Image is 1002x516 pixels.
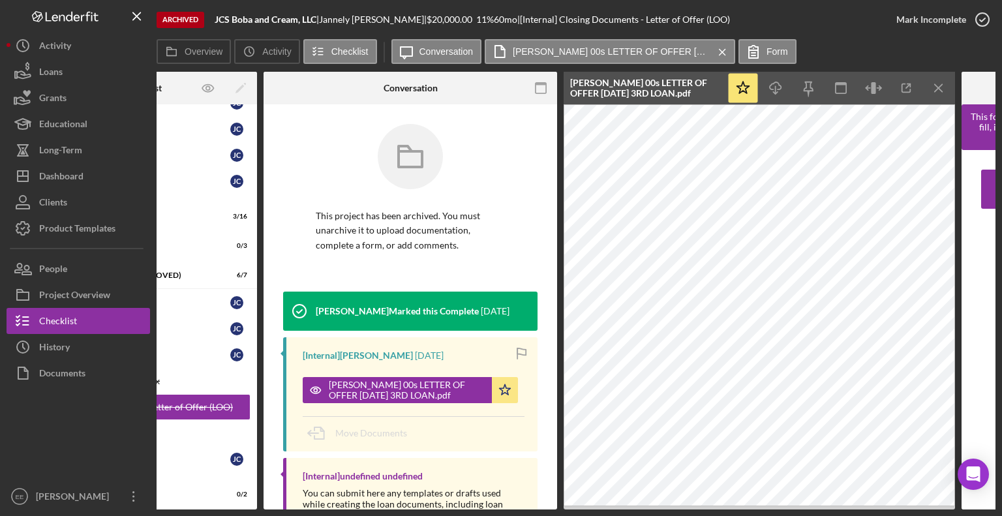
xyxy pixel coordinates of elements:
button: Move Documents [303,417,420,449]
button: Activity [7,33,150,59]
b: JCS Boba and Cream, LLC [215,14,316,25]
div: J C [230,296,243,309]
div: Checklist [39,308,77,337]
label: Overview [185,46,222,57]
div: Dashboard [39,163,83,192]
div: 60 mo [494,14,517,25]
button: Loans [7,59,150,85]
div: Mark Incomplete [896,7,966,33]
div: | [Internal] Closing Documents - Letter of Offer (LOO) [517,14,730,25]
div: 0 / 2 [224,491,247,498]
div: Loans [39,59,63,88]
label: [PERSON_NAME] 00s LETTER OF OFFER [DATE] 3RD LOAN.pdf [513,46,708,57]
button: Product Templates [7,215,150,241]
time: 2025-08-04 17:25 [481,306,509,316]
div: 0 / 3 [224,242,247,250]
button: People [7,256,150,282]
div: Educational [39,111,87,140]
div: [Internal] undefined undefined [303,471,423,481]
time: 2025-08-04 17:25 [415,350,444,361]
div: J C [230,149,243,162]
div: Activity [39,33,71,62]
div: 11 % [476,14,494,25]
div: [PERSON_NAME] Marked this Complete [316,306,479,316]
button: Clients [7,189,150,215]
div: Open Intercom Messenger [958,459,989,490]
button: Documents [7,360,150,386]
label: Conversation [419,46,474,57]
span: Move Documents [335,427,407,438]
div: People [39,256,67,285]
label: Form [767,46,788,57]
button: EE[PERSON_NAME] [7,483,150,509]
button: Checklist [7,308,150,334]
div: 3 / 16 [224,213,247,220]
div: Jannely [PERSON_NAME] | [319,14,427,25]
button: Dashboard [7,163,150,189]
div: 6 / 7 [224,271,247,279]
div: | [215,14,319,25]
p: This project has been archived. You must unarchive it to upload documentation, complete a form, o... [316,209,505,252]
div: [PERSON_NAME] 00s LETTER OF OFFER [DATE] 3RD LOAN.pdf [570,78,720,99]
div: J C [230,123,243,136]
button: Project Overview [7,282,150,308]
div: Project Overview [39,282,110,311]
button: [PERSON_NAME] 00s LETTER OF OFFER [DATE] 3RD LOAN.pdf [485,39,735,64]
div: J C [230,453,243,466]
div: [Internal] [PERSON_NAME] [303,350,413,361]
button: Mark Incomplete [883,7,995,33]
button: Grants [7,85,150,111]
div: Clients [39,189,67,219]
div: [PERSON_NAME] 00s LETTER OF OFFER [DATE] 3RD LOAN.pdf [329,380,485,401]
div: Product Templates [39,215,115,245]
div: $20,000.00 [427,14,476,25]
label: Activity [262,46,291,57]
button: Conversation [391,39,482,64]
div: Conversation [384,83,438,93]
button: Checklist [303,39,377,64]
div: History [39,334,70,363]
div: Archived [157,12,204,28]
button: Long-Term [7,137,150,163]
button: Activity [234,39,299,64]
div: [PERSON_NAME] [33,483,117,513]
button: History [7,334,150,360]
div: J C [230,348,243,361]
label: Checklist [331,46,369,57]
div: Grants [39,85,67,114]
button: Educational [7,111,150,137]
text: EE [16,493,24,500]
div: J C [230,175,243,188]
div: J C [230,322,243,335]
button: Overview [157,39,231,64]
div: Documents [39,360,85,389]
button: [PERSON_NAME] 00s LETTER OF OFFER [DATE] 3RD LOAN.pdf [303,377,518,403]
button: Form [738,39,797,64]
div: Long-Term [39,137,82,166]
